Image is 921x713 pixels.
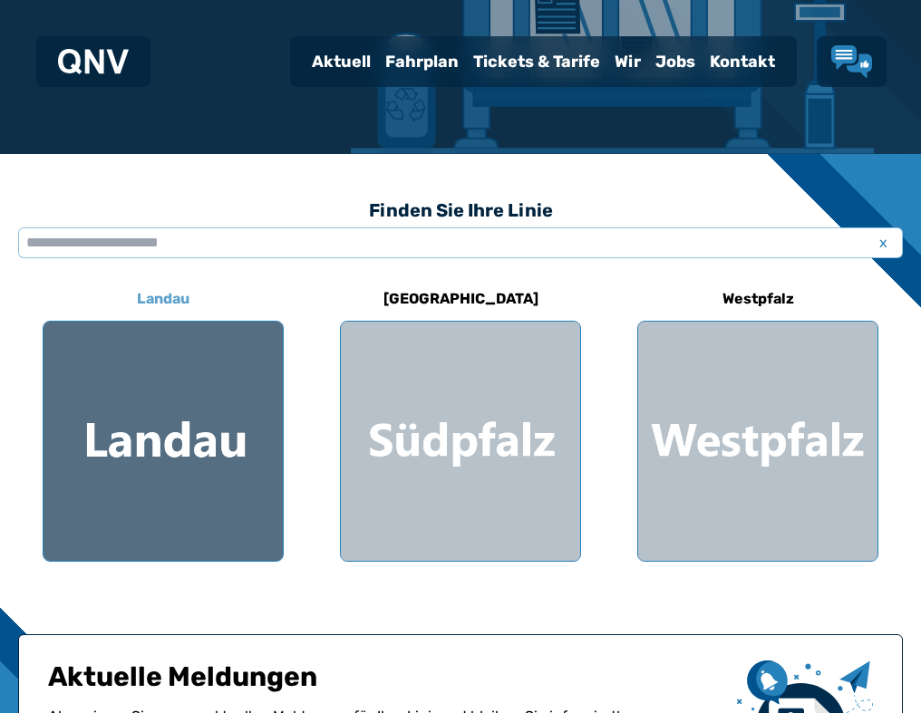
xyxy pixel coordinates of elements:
[715,284,801,313] h6: Westpfalz
[648,38,703,85] a: Jobs
[43,277,284,562] a: Landau Region Landau
[48,660,722,706] h1: Aktuelle Meldungen
[58,49,129,74] img: QNV Logo
[130,284,197,313] h6: Landau
[831,45,872,78] a: Lob & Kritik
[378,38,466,85] a: Fahrplan
[305,38,378,85] a: Aktuell
[870,232,896,254] span: x
[703,38,782,85] a: Kontakt
[18,190,903,230] h3: Finden Sie Ihre Linie
[340,277,581,562] a: [GEOGRAPHIC_DATA] Region Südpfalz
[607,38,648,85] a: Wir
[376,284,546,313] h6: [GEOGRAPHIC_DATA]
[58,43,129,80] a: QNV Logo
[466,38,607,85] a: Tickets & Tarife
[637,277,878,562] a: Westpfalz Region Westpfalz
